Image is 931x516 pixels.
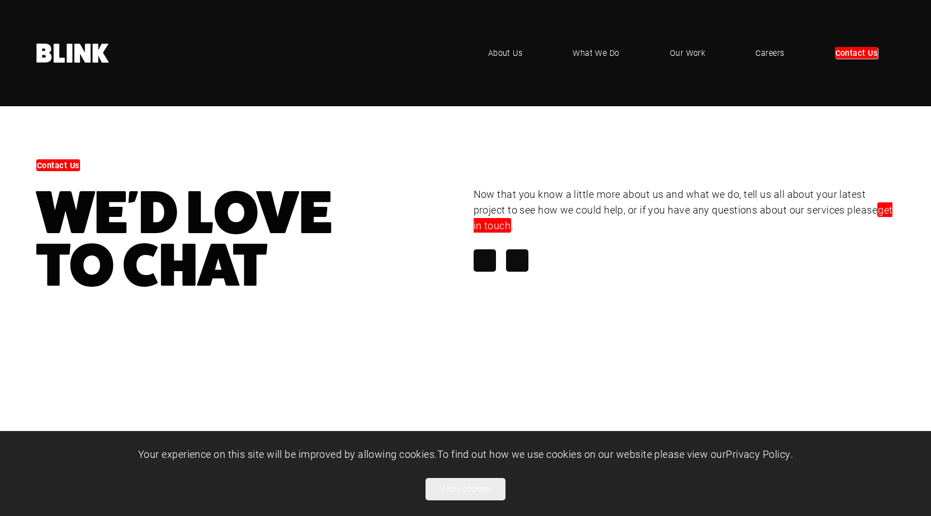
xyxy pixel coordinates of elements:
[36,159,80,171] a: Contact Us
[835,47,878,59] em: Contact Us
[755,47,784,59] span: Careers
[36,187,458,292] h1: We'd Love To Chat
[670,47,706,59] span: Our Work
[556,36,636,70] a: What We Do
[426,478,505,500] button: Allow cookies
[471,36,540,70] a: About Us
[488,47,523,59] span: About Us
[653,36,722,70] a: Our Work
[726,447,790,461] a: Privacy Policy
[138,447,793,461] span: Your experience on this site will be improved by allowing cookies. To find out how we use cookies...
[573,47,620,59] span: What We Do
[474,202,893,233] em: get in touch
[36,44,109,63] img: Hello, We are Blink
[36,44,109,63] a: Home
[818,36,895,70] a: Contact Us
[474,187,895,234] p: Now that you know a little more about us and what we do, tell us all about your latest project to...
[739,36,801,70] a: Careers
